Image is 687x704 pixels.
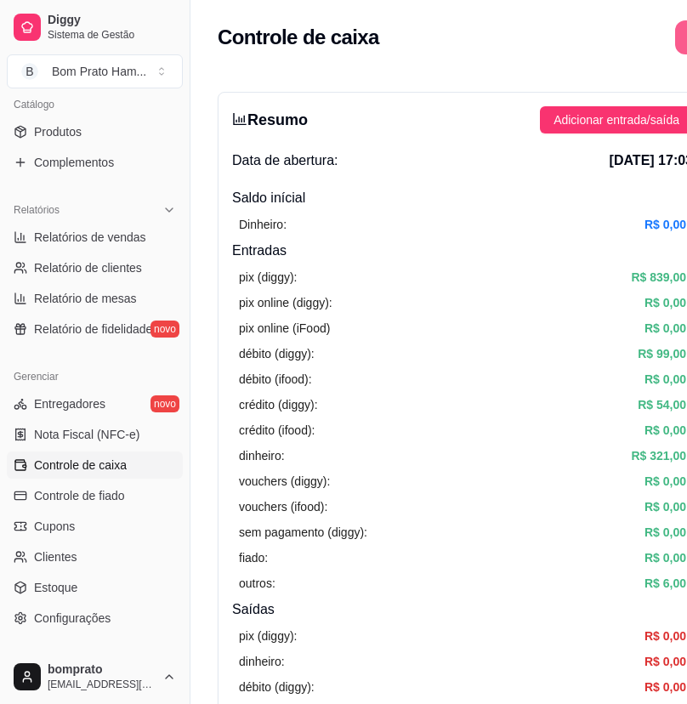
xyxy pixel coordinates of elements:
[34,229,146,246] span: Relatórios de vendas
[34,487,125,504] span: Controle de fiado
[48,678,156,691] span: [EMAIL_ADDRESS][DOMAIN_NAME]
[638,344,686,363] article: R$ 99,00
[218,24,379,51] h2: Controle de caixa
[644,548,686,567] article: R$ 0,00
[644,497,686,516] article: R$ 0,00
[34,123,82,140] span: Produtos
[14,203,60,217] span: Relatórios
[7,149,183,176] a: Complementos
[239,344,315,363] article: débito (diggy):
[34,395,105,412] span: Entregadores
[239,574,275,593] article: outros:
[232,150,338,171] span: Data de abertura:
[34,290,137,307] span: Relatório de mesas
[239,523,367,542] article: sem pagamento (diggy):
[239,319,330,338] article: pix online (iFood)
[239,421,315,440] article: crédito (ifood):
[232,108,308,132] h3: Resumo
[239,472,330,491] article: vouchers (diggy):
[644,523,686,542] article: R$ 0,00
[644,293,686,312] article: R$ 0,00
[48,662,156,678] span: bomprato
[239,548,268,567] article: fiado:
[34,610,111,627] span: Configurações
[644,370,686,389] article: R$ 0,00
[631,268,686,287] article: R$ 839,00
[644,421,686,440] article: R$ 0,00
[644,678,686,696] article: R$ 0,00
[7,7,183,48] a: DiggySistema de Gestão
[7,605,183,632] a: Configurações
[239,395,318,414] article: crédito (diggy):
[34,154,114,171] span: Complementos
[7,451,183,479] a: Controle de caixa
[638,395,686,414] article: R$ 54,00
[644,627,686,645] article: R$ 0,00
[7,482,183,509] a: Controle de fiado
[7,54,183,88] button: Select a team
[7,390,183,417] a: Entregadoresnovo
[232,111,247,127] span: bar-chart
[239,652,285,671] article: dinheiro:
[239,497,327,516] article: vouchers (ifood):
[631,446,686,465] article: R$ 321,00
[239,678,315,696] article: débito (diggy):
[7,224,183,251] a: Relatórios de vendas
[644,215,686,234] article: R$ 0,00
[554,111,679,129] span: Adicionar entrada/saída
[48,28,176,42] span: Sistema de Gestão
[34,321,152,338] span: Relatório de fidelidade
[239,215,287,234] article: Dinheiro:
[644,319,686,338] article: R$ 0,00
[7,543,183,571] a: Clientes
[7,91,183,118] div: Catálogo
[34,579,77,596] span: Estoque
[52,63,146,80] div: Bom Prato Ham ...
[34,457,127,474] span: Controle de caixa
[239,293,332,312] article: pix online (diggy):
[644,574,686,593] article: R$ 6,00
[21,63,38,80] span: B
[7,315,183,343] a: Relatório de fidelidadenovo
[239,627,297,645] article: pix (diggy):
[7,656,183,697] button: bomprato[EMAIL_ADDRESS][DOMAIN_NAME]
[34,259,142,276] span: Relatório de clientes
[34,426,139,443] span: Nota Fiscal (NFC-e)
[7,513,183,540] a: Cupons
[7,421,183,448] a: Nota Fiscal (NFC-e)
[644,652,686,671] article: R$ 0,00
[34,548,77,565] span: Clientes
[48,13,176,28] span: Diggy
[7,574,183,601] a: Estoque
[239,370,312,389] article: débito (ifood):
[644,472,686,491] article: R$ 0,00
[239,268,297,287] article: pix (diggy):
[34,518,75,535] span: Cupons
[7,285,183,312] a: Relatório de mesas
[7,363,183,390] div: Gerenciar
[239,446,285,465] article: dinheiro:
[7,254,183,281] a: Relatório de clientes
[7,118,183,145] a: Produtos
